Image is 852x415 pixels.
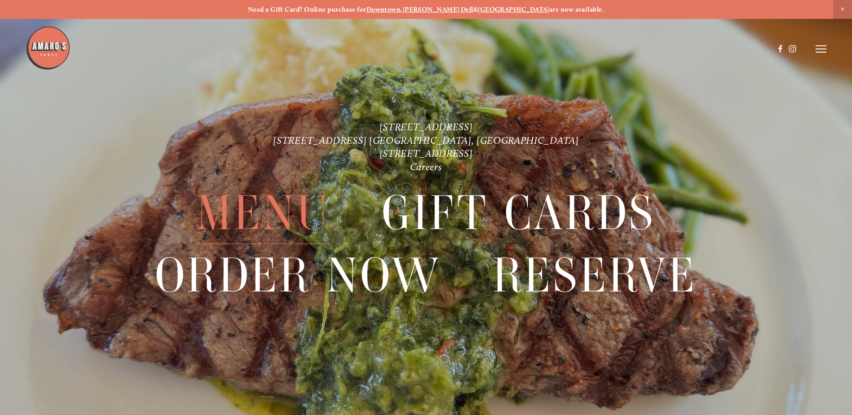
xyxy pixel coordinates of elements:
[478,5,549,13] a: [GEOGRAPHIC_DATA]
[473,5,478,13] strong: &
[26,26,71,71] img: Amaro's Table
[549,5,604,13] strong: are now available.
[382,182,655,243] a: Gift Cards
[380,121,473,133] a: [STREET_ADDRESS]
[380,147,473,159] a: [STREET_ADDRESS]
[403,5,473,13] a: [PERSON_NAME] Dell
[410,161,442,173] a: Careers
[401,5,402,13] strong: ,
[366,5,401,13] a: Downtown
[248,5,366,13] strong: Need a Gift Card? Online purchase for
[273,134,578,146] a: [STREET_ADDRESS] [GEOGRAPHIC_DATA], [GEOGRAPHIC_DATA]
[493,245,697,306] a: Reserve
[382,182,655,244] span: Gift Cards
[197,182,331,244] span: Menu
[197,182,331,243] a: Menu
[155,245,441,306] a: Order Now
